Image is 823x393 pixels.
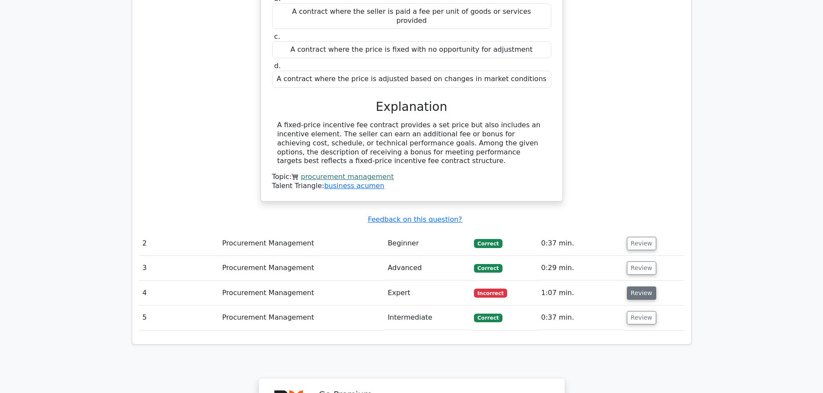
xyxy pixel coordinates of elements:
td: Advanced [384,256,470,280]
td: 3 [139,256,219,280]
a: Feedback on this question? [368,215,462,223]
a: procurement management [301,173,394,181]
div: A fixed-price incentive fee contract provides a set price but also includes an incentive element.... [277,121,546,166]
div: A contract where the price is adjusted based on changes in market conditions [272,71,551,88]
td: 0:37 min. [538,305,623,330]
a: business acumen [324,182,384,190]
td: Procurement Management [219,305,384,330]
div: A contract where the seller is paid a fee per unit of goods or services provided [272,3,551,29]
span: Correct [474,264,502,273]
div: Topic: [272,173,551,182]
button: Review [627,286,656,300]
span: d. [274,62,281,70]
span: Correct [474,239,502,248]
td: 4 [139,281,219,305]
button: Review [627,261,656,275]
button: Review [627,237,656,250]
td: Procurement Management [219,256,384,280]
div: A contract where the price is fixed with no opportunity for adjustment [272,41,551,58]
td: 1:07 min. [538,281,623,305]
td: 5 [139,305,219,330]
span: Correct [474,314,502,322]
button: Review [627,311,656,324]
td: 2 [139,231,219,256]
td: Beginner [384,231,470,256]
td: Expert [384,281,470,305]
td: Procurement Management [219,281,384,305]
div: Talent Triangle: [272,173,551,191]
span: c. [274,32,280,41]
td: Procurement Management [219,231,384,256]
td: 0:37 min. [538,231,623,256]
td: 0:29 min. [538,256,623,280]
span: Incorrect [474,289,507,297]
td: Intermediate [384,305,470,330]
h3: Explanation [277,100,546,114]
